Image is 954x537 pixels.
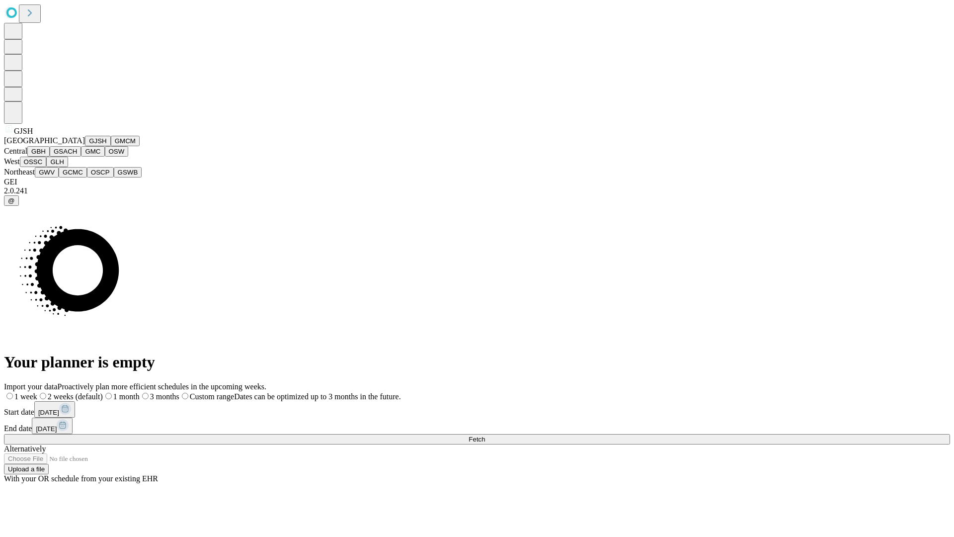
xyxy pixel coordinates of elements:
button: OSCP [87,167,114,178]
button: GCMC [59,167,87,178]
span: [DATE] [36,425,57,433]
span: West [4,157,20,166]
button: GBH [27,146,50,157]
button: GSACH [50,146,81,157]
button: @ [4,195,19,206]
button: GSWB [114,167,142,178]
span: 2 weeks (default) [48,392,103,401]
div: End date [4,418,950,434]
span: Alternatively [4,445,46,453]
input: 3 months [142,393,149,399]
span: GJSH [14,127,33,135]
button: Fetch [4,434,950,445]
button: GLH [46,157,68,167]
button: OSW [105,146,129,157]
div: 2.0.241 [4,186,950,195]
button: GWV [35,167,59,178]
span: Custom range [190,392,234,401]
button: GMC [81,146,104,157]
button: Upload a file [4,464,49,474]
span: [GEOGRAPHIC_DATA] [4,136,85,145]
span: Central [4,147,27,155]
span: Northeast [4,168,35,176]
div: GEI [4,178,950,186]
span: Proactively plan more efficient schedules in the upcoming weeks. [58,382,266,391]
span: [DATE] [38,409,59,416]
button: OSSC [20,157,47,167]
span: @ [8,197,15,204]
input: Custom rangeDates can be optimized up to 3 months in the future. [182,393,188,399]
span: 1 week [14,392,37,401]
input: 2 weeks (default) [40,393,46,399]
button: GMCM [111,136,140,146]
span: 1 month [113,392,140,401]
input: 1 month [105,393,112,399]
button: [DATE] [32,418,73,434]
span: Import your data [4,382,58,391]
span: Dates can be optimized up to 3 months in the future. [234,392,400,401]
span: With your OR schedule from your existing EHR [4,474,158,483]
span: Fetch [469,436,485,443]
button: [DATE] [34,401,75,418]
h1: Your planner is empty [4,353,950,371]
div: Start date [4,401,950,418]
input: 1 week [6,393,13,399]
span: 3 months [150,392,179,401]
button: GJSH [85,136,111,146]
